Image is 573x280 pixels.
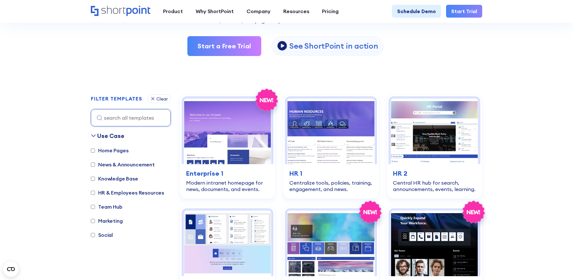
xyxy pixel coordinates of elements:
[91,191,95,195] input: HR & Employees Resources
[91,163,95,167] input: News & Announcement
[91,147,128,154] label: Home Pages
[184,99,271,164] img: Enterprise 1 – SharePoint Homepage Design: Modern intranet homepage for news, documents, and events.
[391,211,478,276] img: HR 5 – Human Resource Template: Modern hub for people, policies, events, and tools.
[163,7,183,15] div: Product
[283,94,379,199] a: HR 1 – Human Resources Template: Centralize tools, policies, training, engagement, and news.HR 1C...
[283,7,309,15] div: Resources
[180,94,275,199] a: Enterprise 1 – SharePoint Homepage Design: Modern intranet homepage for news, documents, and even...
[316,5,345,18] a: Pricing
[287,211,374,276] img: HR 4 – SharePoint HR Intranet Template: Streamline news, policies, training, events, and workflow...
[91,161,155,168] label: News & Announcement
[393,169,476,178] h3: HR 2
[240,5,277,18] a: Company
[189,5,240,18] a: Why ShortPoint
[91,189,164,196] label: HR & Employees Resources
[91,109,171,126] input: search all templates
[289,41,378,51] p: See ShortPoint in action
[91,231,113,239] label: Social
[289,169,372,178] h3: HR 1
[91,219,95,223] input: Marketing
[277,5,316,18] a: Resources
[322,7,339,15] div: Pricing
[196,7,234,15] div: Why ShortPoint
[91,148,95,153] input: Home Pages
[247,7,271,15] div: Company
[271,36,383,56] a: open lightbox
[392,5,441,18] a: Schedule Demo
[156,97,168,101] div: Clear
[387,94,482,199] a: HR 2 - HR Intranet Portal: Central HR hub for search, announcements, events, learning.HR 2Central...
[393,180,476,192] div: Central HR hub for search, announcements, events, learning.
[157,5,189,18] a: Product
[287,99,374,164] img: HR 1 – Human Resources Template: Centralize tools, policies, training, engagement, and news.
[91,6,150,17] a: Home
[91,217,123,225] label: Marketing
[391,99,478,164] img: HR 2 - HR Intranet Portal: Central HR hub for search, announcements, events, learning.
[289,180,372,192] div: Centralize tools, policies, training, engagement, and news.
[97,132,124,140] div: Use Case
[3,261,19,277] button: Open CMP widget
[91,203,122,211] label: Team Hub
[184,211,271,276] img: HR 3 – HR Intranet Template: All‑in‑one space for news, events, and documents.
[187,36,261,56] a: Start a Free Trial
[541,249,573,280] iframe: Chat Widget
[91,205,95,209] input: Team Hub
[91,96,142,102] h2: FILTER TEMPLATES
[446,5,482,18] a: Start Trial
[91,233,95,237] input: Social
[186,180,269,192] div: Modern intranet homepage for news, documents, and events.
[91,177,95,181] input: Knowledge Base
[186,169,269,178] h3: Enterprise 1
[91,175,138,182] label: Knowledge Base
